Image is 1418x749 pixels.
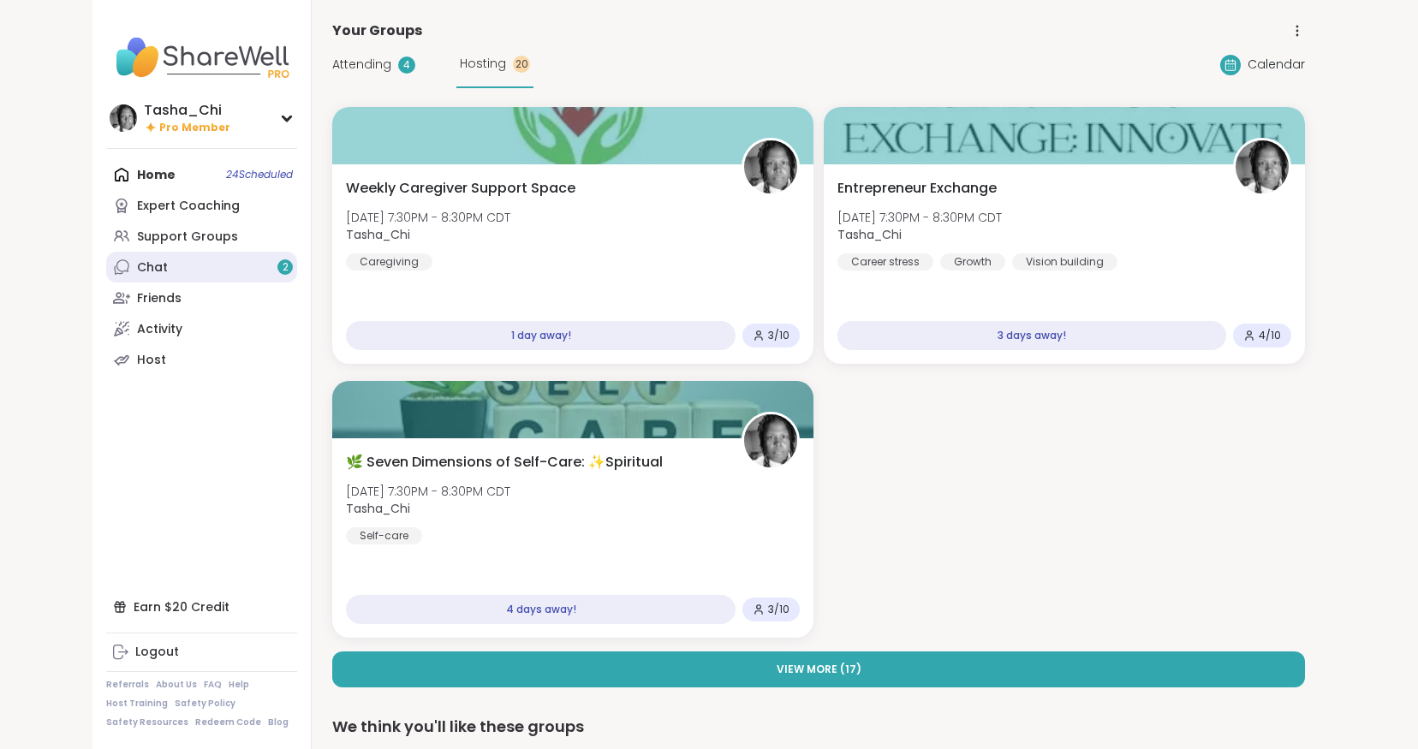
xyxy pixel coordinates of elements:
[106,190,297,221] a: Expert Coaching
[1236,140,1289,193] img: Tasha_Chi
[137,229,238,246] div: Support Groups
[137,352,166,369] div: Host
[204,679,222,691] a: FAQ
[144,101,230,120] div: Tasha_Chi
[332,651,1305,687] button: View More (17)
[106,679,149,691] a: Referrals
[940,253,1005,270] div: Growth
[175,698,235,710] a: Safety Policy
[346,527,422,544] div: Self-care
[106,716,188,728] a: Safety Resources
[744,414,797,467] img: Tasha_Chi
[137,259,168,276] div: Chat
[1248,56,1305,74] span: Calendar
[1259,329,1281,342] span: 4 / 10
[346,595,736,624] div: 4 days away!
[106,344,297,375] a: Host
[768,329,789,342] span: 3 / 10
[106,637,297,668] a: Logout
[1012,253,1117,270] div: Vision building
[195,716,261,728] a: Redeem Code
[106,252,297,282] a: Chat2
[346,500,410,517] b: Tasha_Chi
[837,321,1226,350] div: 3 days away!
[346,178,575,199] span: Weekly Caregiver Support Space
[346,209,510,226] span: [DATE] 7:30PM - 8:30PM CDT
[398,56,415,74] div: 4
[229,679,249,691] a: Help
[332,21,422,41] span: Your Groups
[777,662,861,677] span: View More ( 17 )
[268,716,289,728] a: Blog
[837,253,933,270] div: Career stress
[768,603,789,616] span: 3 / 10
[346,226,410,243] b: Tasha_Chi
[106,591,297,622] div: Earn $20 Credit
[460,55,506,73] span: Hosting
[283,260,289,275] span: 2
[156,679,197,691] a: About Us
[106,27,297,87] img: ShareWell Nav Logo
[837,209,1002,226] span: [DATE] 7:30PM - 8:30PM CDT
[135,644,179,661] div: Logout
[106,282,297,313] a: Friends
[332,715,1305,739] div: We think you'll like these groups
[137,321,182,338] div: Activity
[106,698,168,710] a: Host Training
[137,198,240,215] div: Expert Coaching
[346,452,663,473] span: 🌿 Seven Dimensions of Self-Care: ✨Spiritual
[346,321,736,350] div: 1 day away!
[106,313,297,344] a: Activity
[837,178,997,199] span: Entrepreneur Exchange
[346,483,510,500] span: [DATE] 7:30PM - 8:30PM CDT
[137,290,182,307] div: Friends
[837,226,902,243] b: Tasha_Chi
[346,253,432,270] div: Caregiving
[159,121,230,135] span: Pro Member
[106,221,297,252] a: Support Groups
[744,140,797,193] img: Tasha_Chi
[513,56,530,73] div: 20
[332,56,391,74] span: Attending
[110,104,137,132] img: Tasha_Chi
